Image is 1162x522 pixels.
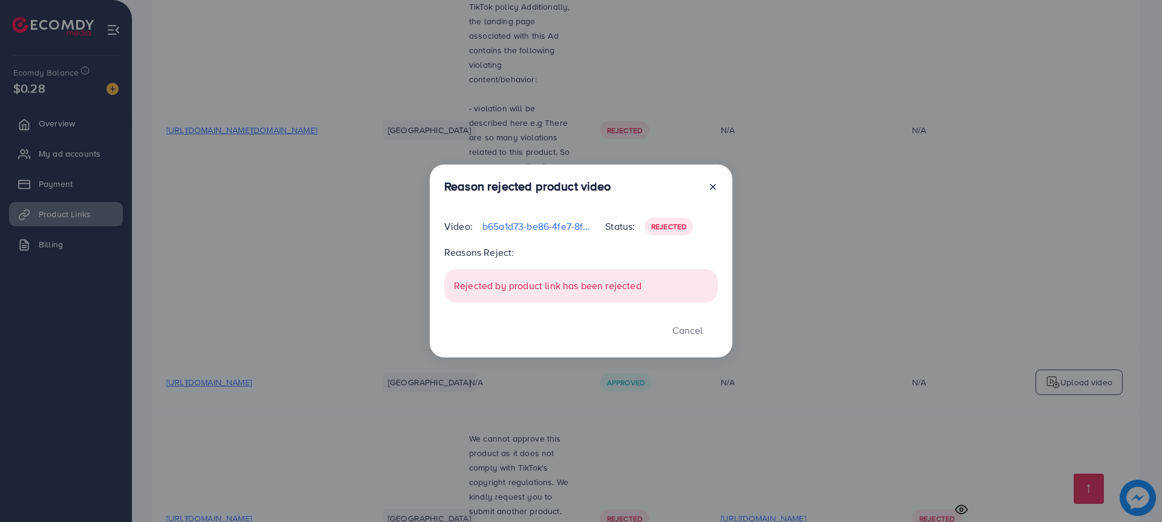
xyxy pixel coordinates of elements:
[444,245,718,259] p: Reasons Reject:
[657,317,718,343] button: Cancel
[444,269,718,302] div: Rejected by product link has been rejected
[444,179,611,194] h3: Reason rejected product video
[444,219,473,233] p: Video:
[651,221,686,232] span: Rejected
[482,219,596,233] p: b65a1d73-be86-4fe7-8f33-5e712be05e7d-1757773057090.mp4
[605,219,635,233] p: Status:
